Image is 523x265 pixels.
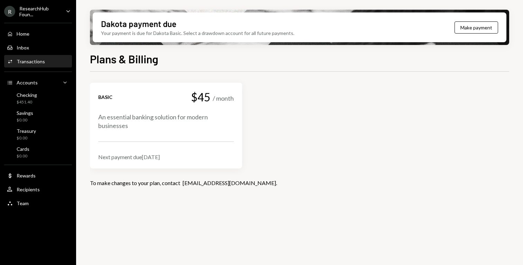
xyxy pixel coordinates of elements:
a: [EMAIL_ADDRESS][DOMAIN_NAME] [183,180,276,187]
button: Make payment [455,21,498,34]
div: Cards [17,146,29,152]
div: Treasury [17,128,36,134]
div: An essential banking solution for modern businesses [98,113,234,130]
div: Checking [17,92,37,98]
a: Treasury$0.00 [4,126,72,143]
div: $0.00 [17,117,33,123]
div: Basic [98,94,112,100]
div: $451.40 [17,99,37,105]
a: Transactions [4,55,72,67]
a: Cards$0.00 [4,144,72,161]
div: / month [213,94,234,103]
h1: Plans & Billing [90,52,158,66]
a: Team [4,197,72,209]
div: $0.00 [17,135,36,141]
div: Your payment is due for Dakota Basic. Select a drawdown account for all future payments. [101,29,294,37]
a: Home [4,27,72,40]
div: ResearchHub Foun... [19,6,60,17]
a: Checking$451.40 [4,90,72,107]
div: Recipients [17,186,40,192]
div: Savings [17,110,33,116]
div: $0.00 [17,153,29,159]
div: Dakota payment due [101,18,176,29]
div: $45 [191,91,211,103]
div: Accounts [17,80,38,85]
div: Next payment due [DATE] [98,154,234,160]
div: Team [17,200,29,206]
div: Inbox [17,45,29,51]
a: Recipients [4,183,72,195]
div: Home [17,31,29,37]
div: Transactions [17,58,45,64]
div: R [4,6,15,17]
a: Rewards [4,169,72,182]
a: Inbox [4,41,72,54]
div: To make changes to your plan, contact . [90,180,509,186]
a: Accounts [4,76,72,89]
div: Rewards [17,173,36,179]
a: Savings$0.00 [4,108,72,125]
